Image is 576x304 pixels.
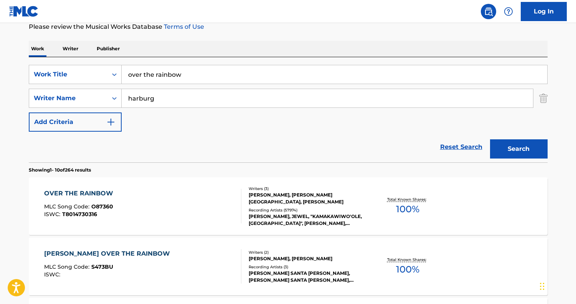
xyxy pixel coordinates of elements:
img: help [504,7,513,16]
p: Publisher [94,41,122,57]
img: 9d2ae6d4665cec9f34b9.svg [106,117,116,127]
div: [PERSON_NAME], [PERSON_NAME] [249,255,365,262]
span: 100 % [396,263,419,276]
form: Search Form [29,65,548,162]
div: Drag [540,275,545,298]
div: [PERSON_NAME] SANTA [PERSON_NAME], [PERSON_NAME] SANTA [PERSON_NAME], [PERSON_NAME] SANTA [PERSON... [249,270,365,284]
img: search [484,7,493,16]
p: Please review the Musical Works Database [29,22,548,31]
div: [PERSON_NAME] OVER THE RAINBOW [44,249,174,258]
p: Showing 1 - 10 of 264 results [29,167,91,173]
span: T8014730316 [62,211,97,218]
span: O87360 [91,203,113,210]
div: Recording Artists ( 57974 ) [249,207,365,213]
div: Writers ( 2 ) [249,249,365,255]
p: Total Known Shares: [387,197,428,202]
p: Total Known Shares: [387,257,428,263]
a: Log In [521,2,567,21]
div: Recording Artists ( 3 ) [249,264,365,270]
div: [PERSON_NAME], JEWEL, "KAMAKAWIWO'OLE, [GEOGRAPHIC_DATA]", [PERSON_NAME], [PERSON_NAME] [249,213,365,227]
div: Work Title [34,70,103,79]
a: Public Search [481,4,496,19]
p: Work [29,41,46,57]
a: Reset Search [436,139,486,155]
span: 100 % [396,202,419,216]
button: Search [490,139,548,159]
a: [PERSON_NAME] OVER THE RAINBOWMLC Song Code:S473BUISWC:Writers (2)[PERSON_NAME], [PERSON_NAME]Rec... [29,238,548,295]
button: Add Criteria [29,112,122,132]
img: Delete Criterion [539,89,548,108]
div: Help [501,4,516,19]
div: Writer Name [34,94,103,103]
a: OVER THE RAINBOWMLC Song Code:O87360ISWC:T8014730316Writers (3)[PERSON_NAME], [PERSON_NAME][GEOGR... [29,177,548,235]
div: Writers ( 3 ) [249,186,365,192]
img: MLC Logo [9,6,39,17]
p: Writer [60,41,81,57]
iframe: Chat Widget [538,267,576,304]
span: MLC Song Code : [44,263,91,270]
span: ISWC : [44,211,62,218]
a: Terms of Use [162,23,204,30]
div: OVER THE RAINBOW [44,189,117,198]
span: S473BU [91,263,113,270]
span: ISWC : [44,271,62,278]
span: MLC Song Code : [44,203,91,210]
div: [PERSON_NAME], [PERSON_NAME][GEOGRAPHIC_DATA], [PERSON_NAME] [249,192,365,205]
